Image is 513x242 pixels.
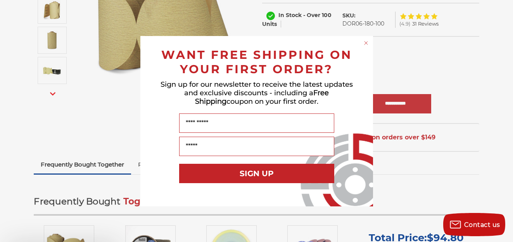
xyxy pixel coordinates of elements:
[443,213,505,236] button: Contact us
[179,164,334,183] button: SIGN UP
[195,89,329,106] span: Free Shipping
[464,221,500,228] span: Contact us
[362,39,370,47] button: Close dialog
[161,80,353,106] span: Sign up for our newsletter to receive the latest updates and exclusive discounts - including a co...
[161,48,352,76] span: WANT FREE SHIPPING ON YOUR FIRST ORDER?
